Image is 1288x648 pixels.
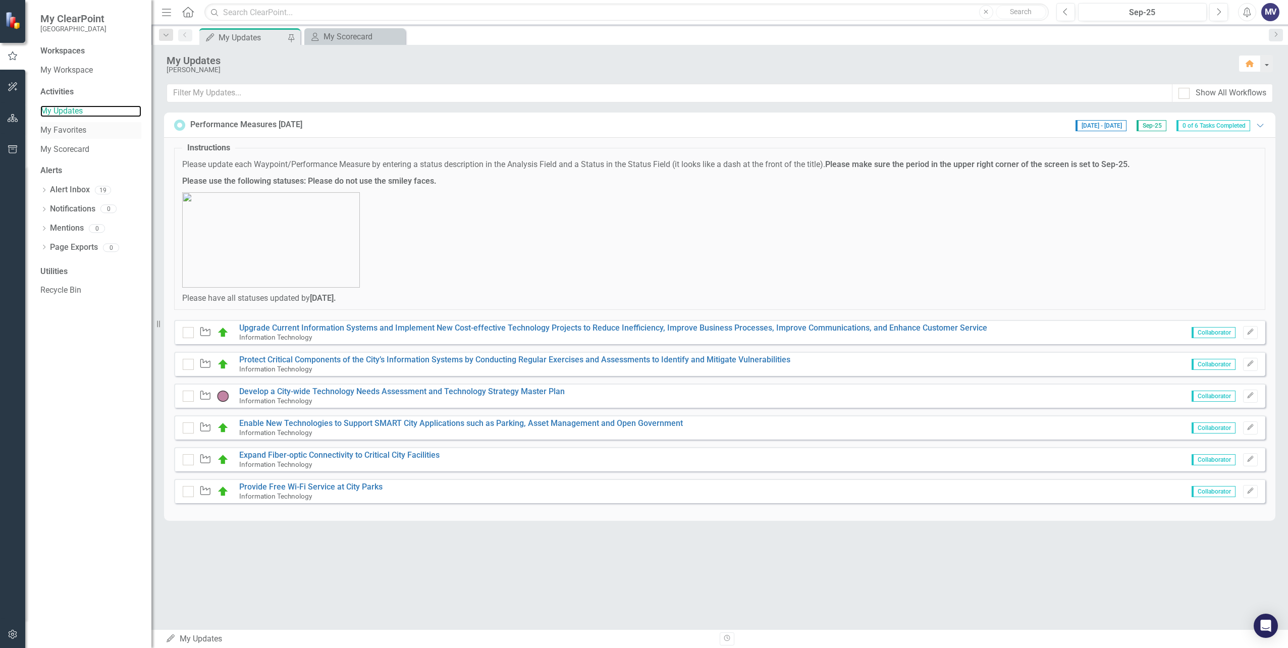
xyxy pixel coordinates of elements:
[307,30,403,43] a: My Scorecard
[239,397,312,405] small: Information Technology
[1192,359,1236,370] span: Collaborator
[40,13,106,25] span: My ClearPoint
[239,365,312,373] small: Information Technology
[167,55,1228,66] div: My Updates
[182,159,1257,171] p: Please update each Waypoint/Performance Measure by entering a status description in the Analysis ...
[167,66,1228,74] div: [PERSON_NAME]
[239,428,312,437] small: Information Technology
[40,105,141,117] a: My Updates
[182,142,235,154] legend: Instructions
[40,165,141,177] div: Alerts
[239,418,683,428] a: Enable New Technologies to Support SMART City Applications such as Parking, Asset Management and ...
[239,450,440,460] a: Expand Fiber-optic Connectivity to Critical City Facilities
[239,460,312,468] small: Information Technology
[1076,120,1126,131] span: [DATE] - [DATE]
[50,203,95,215] a: Notifications
[50,242,98,253] a: Page Exports
[219,31,285,44] div: My Updates
[40,25,106,33] small: [GEOGRAPHIC_DATA]
[239,387,565,396] a: Develop a City-wide Technology Needs Assessment and Technology Strategy Master Plan
[239,355,790,364] a: Protect Critical Components of the City’s Information Systems by Conducting Regular Exercises and...
[50,223,84,234] a: Mentions
[1078,3,1207,21] button: Sep-25
[190,119,302,131] div: Performance Measures [DATE]
[1254,614,1278,638] div: Open Intercom Messenger
[1192,327,1236,338] span: Collaborator
[40,266,141,278] div: Utilities
[217,422,229,434] img: On Schedule or Complete
[239,323,987,333] a: Upgrade Current Information Systems and Implement New Cost-effective Technology Projects to Reduc...
[40,45,85,57] div: Workspaces
[40,144,141,155] a: My Scorecard
[217,390,229,402] img: No Information
[103,243,119,252] div: 0
[40,285,141,296] a: Recycle Bin
[182,293,1257,304] p: Please have all statuses updated by
[40,86,141,98] div: Activities
[167,84,1172,102] input: Filter My Updates...
[324,30,403,43] div: My Scorecard
[1192,486,1236,497] span: Collaborator
[217,485,229,498] img: On Schedule or Complete
[217,327,229,339] img: On Schedule or Complete
[239,333,312,341] small: Information Technology
[89,224,105,233] div: 0
[166,633,712,645] div: My Updates
[40,125,141,136] a: My Favorites
[50,184,90,196] a: Alert Inbox
[825,159,1130,169] strong: Please make sure the period in the upper right corner of the screen is set to Sep-25.
[1196,87,1266,99] div: Show All Workflows
[1192,391,1236,402] span: Collaborator
[204,4,1049,21] input: Search ClearPoint...
[40,65,141,76] a: My Workspace
[1082,7,1203,19] div: Sep-25
[1192,422,1236,434] span: Collaborator
[1010,8,1032,16] span: Search
[996,5,1046,19] button: Search
[217,358,229,370] img: On Schedule or Complete
[1261,3,1279,21] button: MV
[1192,454,1236,465] span: Collaborator
[5,12,23,29] img: ClearPoint Strategy
[310,293,336,303] strong: [DATE].
[1137,120,1166,131] span: Sep-25
[1176,120,1250,131] span: 0 of 6 Tasks Completed
[182,192,360,288] img: mceclip0%20v16.png
[95,186,111,194] div: 19
[182,176,437,186] strong: Please use the following statuses: Please do not use the smiley faces.
[100,205,117,213] div: 0
[217,454,229,466] img: On Schedule or Complete
[239,492,312,500] small: Information Technology
[239,482,383,492] a: Provide Free Wi-Fi Service at City Parks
